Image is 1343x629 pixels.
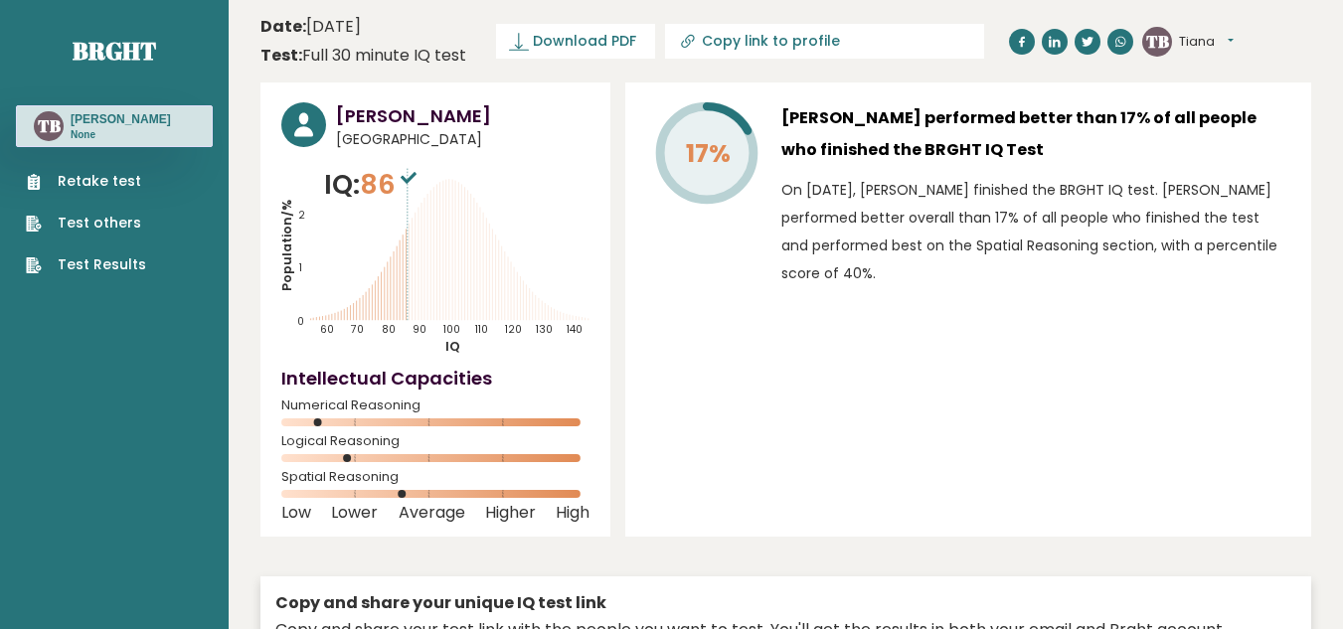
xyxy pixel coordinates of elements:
a: Download PDF [496,24,655,59]
tspan: IQ [446,338,461,355]
tspan: 17% [686,136,731,171]
time: [DATE] [260,15,361,39]
tspan: 80 [383,322,397,337]
tspan: 0 [297,315,304,330]
a: Test Results [26,254,146,275]
span: Spatial Reasoning [281,473,589,481]
tspan: 90 [413,322,426,337]
span: Low [281,509,311,517]
p: None [71,128,171,142]
div: Copy and share your unique IQ test link [275,591,1296,615]
b: Date: [260,15,306,38]
h4: Intellectual Capacities [281,365,589,392]
p: On [DATE], [PERSON_NAME] finished the BRGHT IQ test. [PERSON_NAME] performed better overall than ... [781,176,1290,287]
text: TB [1146,29,1169,52]
a: Retake test [26,171,146,192]
h3: [PERSON_NAME] performed better than 17% of all people who finished the BRGHT IQ Test [781,102,1290,166]
a: Brght [73,35,156,67]
text: TB [38,114,61,137]
tspan: 120 [506,322,523,337]
b: Test: [260,44,302,67]
h3: [PERSON_NAME] [336,102,589,129]
span: High [556,509,589,517]
span: Average [399,509,465,517]
p: IQ: [324,165,421,205]
span: Higher [485,509,536,517]
tspan: 130 [536,322,553,337]
tspan: 70 [351,322,365,337]
tspan: Population/% [278,200,295,291]
h3: [PERSON_NAME] [71,111,171,127]
button: Tiana [1179,32,1234,52]
span: Logical Reasoning [281,437,589,445]
span: [GEOGRAPHIC_DATA] [336,129,589,150]
tspan: 100 [444,322,461,337]
span: 86 [360,166,421,203]
div: Full 30 minute IQ test [260,44,466,68]
span: Lower [331,509,378,517]
a: Test others [26,213,146,234]
tspan: 110 [476,322,489,337]
tspan: 140 [568,322,584,337]
span: Numerical Reasoning [281,401,589,409]
tspan: 60 [320,322,334,337]
span: Download PDF [533,31,636,52]
tspan: 2 [298,208,305,223]
tspan: 1 [299,260,302,275]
